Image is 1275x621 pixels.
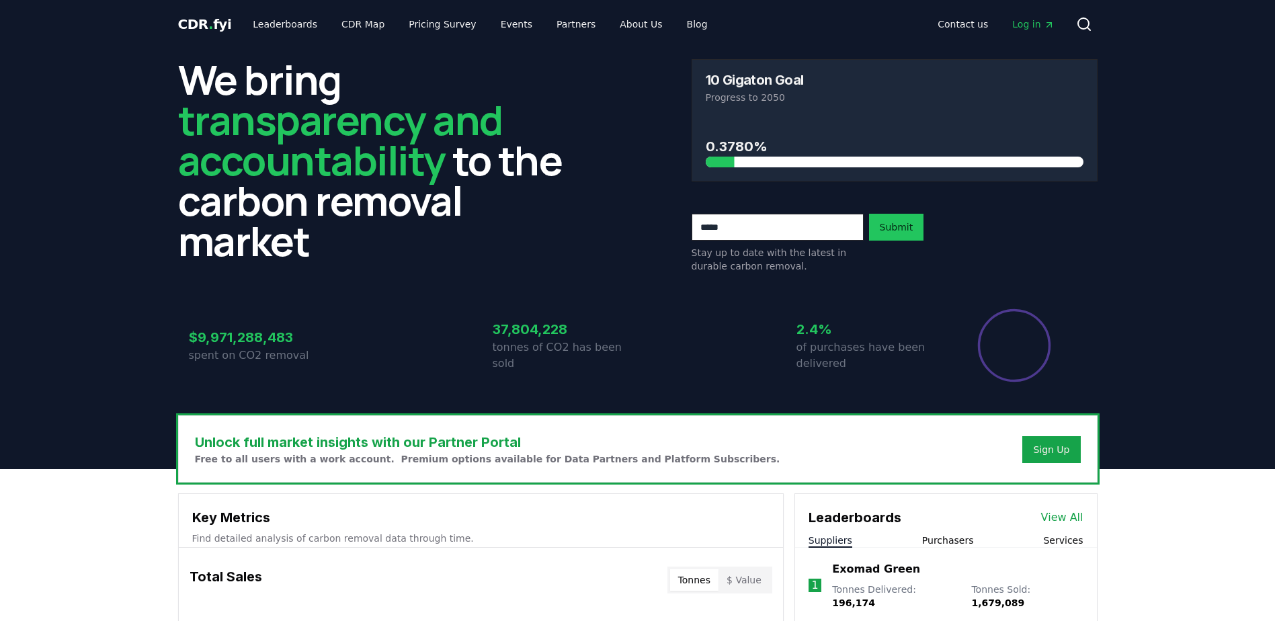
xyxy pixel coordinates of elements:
[1041,509,1083,526] a: View All
[242,12,328,36] a: Leaderboards
[1001,12,1065,36] a: Log in
[971,583,1083,610] p: Tonnes Sold :
[1043,534,1083,547] button: Services
[190,567,262,593] h3: Total Sales
[811,577,818,593] p: 1
[178,92,503,188] span: transparency and accountability
[706,73,804,87] h3: 10 Gigaton Goal
[706,136,1083,157] h3: 0.3780%
[331,12,395,36] a: CDR Map
[809,534,852,547] button: Suppliers
[832,597,875,608] span: 196,174
[692,246,864,273] p: Stay up to date with the latest in durable carbon removal.
[546,12,606,36] a: Partners
[493,319,638,339] h3: 37,804,228
[977,308,1052,383] div: Percentage of sales delivered
[1022,436,1080,463] button: Sign Up
[242,12,718,36] nav: Main
[922,534,974,547] button: Purchasers
[706,91,1083,104] p: Progress to 2050
[670,569,718,591] button: Tonnes
[832,583,958,610] p: Tonnes Delivered :
[195,432,780,452] h3: Unlock full market insights with our Partner Portal
[178,15,232,34] a: CDR.fyi
[178,16,232,32] span: CDR fyi
[676,12,718,36] a: Blog
[189,327,334,347] h3: $9,971,288,483
[192,507,770,528] h3: Key Metrics
[178,59,584,261] h2: We bring to the carbon removal market
[927,12,999,36] a: Contact us
[869,214,924,241] button: Submit
[398,12,487,36] a: Pricing Survey
[796,319,942,339] h3: 2.4%
[208,16,213,32] span: .
[971,597,1024,608] span: 1,679,089
[832,561,920,577] a: Exomad Green
[195,452,780,466] p: Free to all users with a work account. Premium options available for Data Partners and Platform S...
[718,569,770,591] button: $ Value
[927,12,1065,36] nav: Main
[1033,443,1069,456] a: Sign Up
[796,339,942,372] p: of purchases have been delivered
[189,347,334,364] p: spent on CO2 removal
[609,12,673,36] a: About Us
[192,532,770,545] p: Find detailed analysis of carbon removal data through time.
[493,339,638,372] p: tonnes of CO2 has been sold
[1012,17,1054,31] span: Log in
[809,507,901,528] h3: Leaderboards
[490,12,543,36] a: Events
